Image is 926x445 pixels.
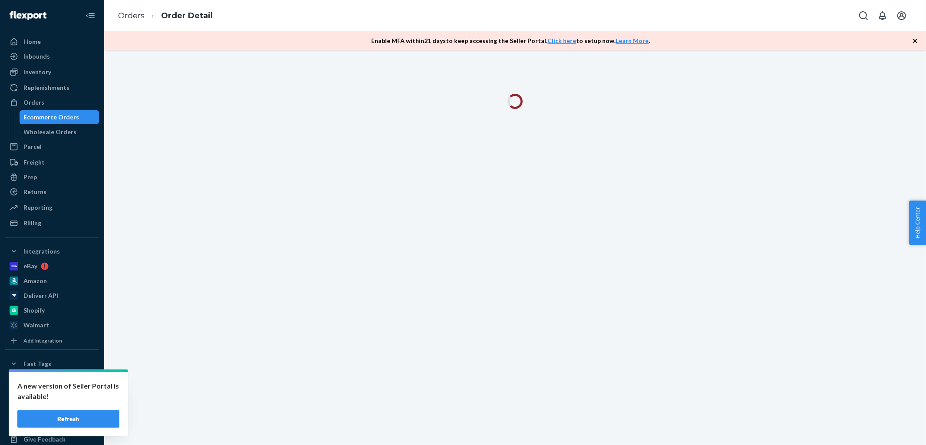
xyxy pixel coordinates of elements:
div: Add Integration [23,337,62,344]
a: Shopify [5,303,99,317]
button: Open account menu [893,7,910,24]
div: Prep [23,173,37,181]
div: Amazon [23,277,47,285]
div: Ecommerce Orders [24,113,79,122]
a: Amazon [5,274,99,288]
button: Integrations [5,244,99,258]
a: Prep [5,170,99,184]
a: Orders [118,11,145,20]
div: Returns [23,188,46,196]
div: Fast Tags [23,359,51,368]
button: Fast Tags [5,357,99,371]
p: Enable MFA within 21 days to keep accessing the Seller Portal. to setup now. . [372,36,650,45]
button: Close Navigation [82,7,99,24]
div: eBay [23,262,37,270]
a: Orders [5,96,99,109]
div: Integrations [23,247,60,256]
div: Give Feedback [23,435,66,444]
button: Refresh [17,410,119,428]
a: Deliverr API [5,289,99,303]
a: Walmart [5,318,99,332]
div: Reporting [23,203,53,212]
p: A new version of Seller Portal is available! [17,381,119,402]
a: Learn More [616,37,649,44]
div: Billing [23,219,41,227]
div: Inbounds [23,52,50,61]
a: Ecommerce Orders [20,110,99,124]
a: Replenishments [5,81,99,95]
button: Help Center [909,201,926,245]
div: Orders [23,98,44,107]
button: Open Search Box [855,7,872,24]
a: Billing [5,216,99,230]
div: Parcel [23,142,42,151]
div: Freight [23,158,45,167]
a: Parcel [5,140,99,154]
div: Deliverr API [23,291,58,300]
div: Replenishments [23,83,69,92]
a: Returns [5,185,99,199]
a: Wholesale Orders [20,125,99,139]
a: Add Fast Tag [5,374,99,385]
a: Talk to Support [5,403,99,417]
a: Help Center [5,418,99,432]
div: Wholesale Orders [24,128,77,136]
div: Walmart [23,321,49,330]
img: Flexport logo [10,11,46,20]
div: Shopify [23,306,45,315]
a: eBay [5,259,99,273]
a: Reporting [5,201,99,214]
a: Add Integration [5,336,99,346]
div: Inventory [23,68,51,76]
a: Inbounds [5,49,99,63]
div: Home [23,37,41,46]
a: Order Detail [161,11,213,20]
a: Home [5,35,99,49]
a: Inventory [5,65,99,79]
button: Open notifications [874,7,891,24]
ol: breadcrumbs [111,3,220,29]
a: Freight [5,155,99,169]
a: Click here [548,37,577,44]
a: Settings [5,388,99,402]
